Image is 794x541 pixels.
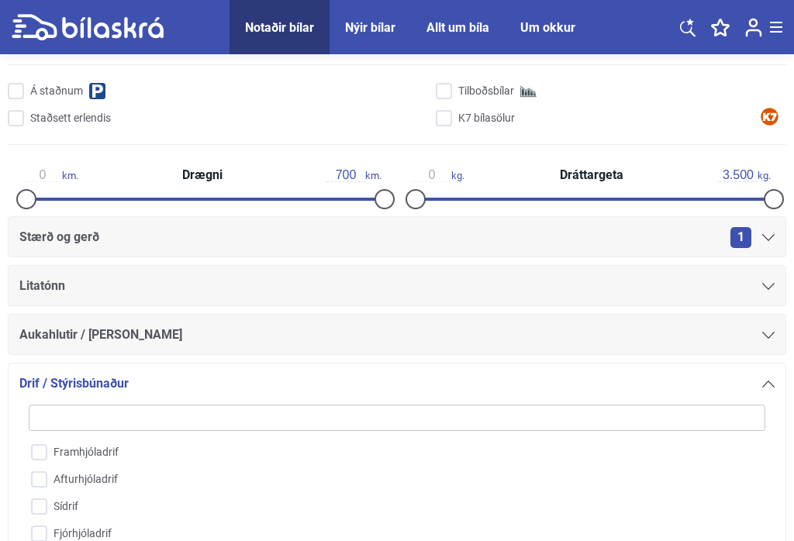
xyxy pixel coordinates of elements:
span: kg. [413,168,464,182]
span: 1 [730,227,751,248]
span: kg. [719,168,771,182]
span: km. [326,168,381,182]
span: K7 bílasölur [458,110,515,126]
a: Notaðir bílar [245,20,314,35]
a: Allt um bíla [426,20,489,35]
span: Aukahlutir / [PERSON_NAME] [19,324,182,346]
span: Staðsett erlendis [30,110,111,126]
a: Um okkur [520,20,575,35]
a: Nýir bílar [345,20,395,35]
span: Drægni [178,169,226,181]
span: Á staðnum [30,83,83,99]
img: user-login.svg [745,18,762,37]
span: Drif / Stýrisbúnaður [19,373,129,395]
span: Litatónn [19,275,65,297]
span: Stærð og gerð [19,226,99,248]
span: Tilboðsbílar [458,83,514,99]
span: km. [23,168,78,182]
span: Dráttargeta [556,169,627,181]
